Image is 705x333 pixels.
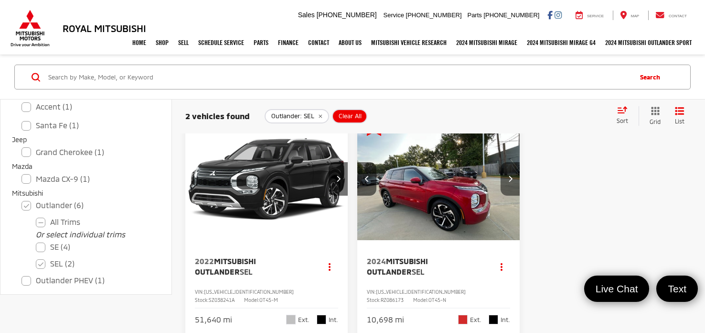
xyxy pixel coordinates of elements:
[273,31,303,55] a: Finance
[501,263,502,270] span: dropdown dots
[630,65,674,89] button: Search
[501,315,510,324] span: Int.
[21,170,150,187] label: Mazda CX-9 (1)
[195,289,204,295] span: VIN:
[36,255,150,272] label: SEL (2)
[128,31,151,55] a: Home
[406,11,462,19] span: [PHONE_NUMBER]
[384,11,404,19] span: Service
[21,117,150,134] label: Santa Fe (1)
[298,315,310,324] span: Ext.
[357,118,521,241] img: 2024 Mitsubishi Outlander SEL
[639,106,668,126] button: Grid View
[12,189,43,197] span: Mitsubishi
[265,109,329,123] button: remove Outlander: SEL
[650,118,661,126] span: Grid
[631,14,639,18] span: Map
[321,258,338,275] button: Actions
[329,162,348,196] button: Next image
[173,31,193,55] a: Sell
[271,112,314,120] span: Outlander: SEL
[286,315,296,324] span: Silver
[259,297,278,303] span: OT45-M
[209,297,235,303] span: SZ038241A
[501,162,520,196] button: Next image
[584,276,650,302] a: Live Chat
[367,297,381,303] span: Stock:
[470,315,481,324] span: Ext.
[367,289,376,295] span: VIN:
[600,31,696,55] a: 2024 Mitsubishi Outlander SPORT
[663,282,691,295] span: Text
[367,256,386,266] span: 2024
[195,256,214,266] span: 2022
[12,135,27,144] span: Jeep
[366,31,451,55] a: Mitsubishi Vehicle Research
[612,106,639,125] button: Select sort value
[21,144,150,160] label: Grand Cherokee (1)
[47,66,630,89] input: Search by Make, Model, or Keyword
[381,297,404,303] span: RZ086173
[63,23,146,33] h3: Royal Mitsubishi
[21,99,150,115] label: Accent (1)
[547,11,553,19] a: Facebook: Click to visit our Facebook page
[21,272,150,289] label: Outlander PHEV (1)
[195,297,209,303] span: Stock:
[428,297,446,303] span: OT45-N
[12,162,32,170] span: Mazda
[185,118,349,240] div: 2022 Mitsubishi Outlander SEL 0
[458,315,468,324] span: Diamond
[339,112,362,120] span: Clear All
[412,267,425,276] span: SEL
[587,14,604,18] span: Service
[185,111,250,121] span: 2 vehicles found
[36,230,125,239] i: Or select individual trims
[357,118,521,240] div: 2024 Mitsubishi Outlander SEL 1
[317,315,326,324] span: Black
[298,11,315,19] span: Sales
[36,239,150,255] label: SE (4)
[332,109,367,123] button: Clear All
[193,31,249,55] a: Schedule Service: Opens in a new tab
[36,214,150,231] label: All Trims
[151,31,173,55] a: Shop
[249,31,273,55] a: Parts: Opens in a new tab
[493,258,510,275] button: Actions
[367,256,428,276] span: Mitsubishi Outlander
[483,11,539,19] span: [PHONE_NUMBER]
[244,297,259,303] span: Model:
[334,31,366,55] a: About Us
[613,11,646,20] a: Map
[195,256,312,277] a: 2022Mitsubishi OutlanderSEL
[568,11,611,20] a: Service
[413,297,428,303] span: Model:
[185,118,349,241] img: 2022 Mitsubishi Outlander SEL
[195,314,232,325] div: 51,640 mi
[303,31,334,55] a: Contact
[675,117,684,125] span: List
[648,11,694,20] a: Contact
[21,197,150,214] label: Outlander (6)
[357,162,376,196] button: Previous image
[195,256,256,276] span: Mitsubishi Outlander
[357,118,521,240] a: 2024 Mitsubishi Outlander SEL2024 Mitsubishi Outlander SEL2024 Mitsubishi Outlander SEL2024 Mitsu...
[617,117,628,124] span: Sort
[367,314,404,325] div: 10,698 mi
[591,282,643,295] span: Live Chat
[21,291,150,308] label: Outlander Sport (2)
[376,289,466,295] span: [US_VEHICLE_IDENTIFICATION_NUMBER]
[185,118,349,240] a: 2022 Mitsubishi Outlander SEL2022 Mitsubishi Outlander SEL2022 Mitsubishi Outlander SEL2022 Mitsu...
[668,106,692,126] button: List View
[329,263,331,270] span: dropdown dots
[555,11,562,19] a: Instagram: Click to visit our Instagram page
[522,31,600,55] a: 2024 Mitsubishi Mirage G4
[467,11,481,19] span: Parts
[329,315,338,324] span: Int.
[204,289,294,295] span: [US_VEHICLE_IDENTIFICATION_NUMBER]
[669,14,687,18] span: Contact
[317,11,377,19] span: [PHONE_NUMBER]
[489,315,498,324] span: Black
[451,31,522,55] a: 2024 Mitsubishi Mirage
[9,10,52,47] img: Mitsubishi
